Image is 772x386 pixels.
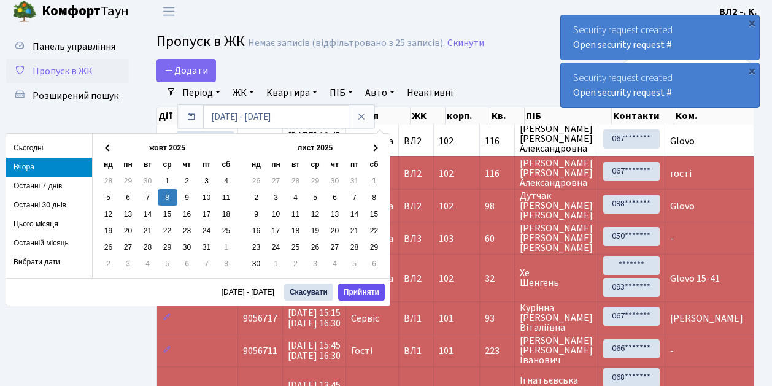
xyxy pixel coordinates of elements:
li: Останні 7 днів [6,177,92,196]
span: Гості [351,346,372,356]
td: 16 [177,206,197,222]
span: 223 [485,346,509,356]
td: 1 [217,239,236,255]
th: лист 2025 [266,139,365,156]
th: пн [266,156,286,172]
span: 101 [439,344,454,358]
span: Додати [164,64,208,77]
td: 2 [286,255,306,272]
td: 8 [365,189,384,206]
td: 5 [345,255,365,272]
td: 15 [158,206,177,222]
span: [PERSON_NAME] [PERSON_NAME] [PERSON_NAME] [520,223,593,253]
span: - [670,344,674,358]
li: Цього місяця [6,215,92,234]
th: нд [99,156,118,172]
span: 60 [485,234,509,244]
td: 3 [118,255,138,272]
span: Хе Шенгень [520,268,593,288]
th: пт [197,156,217,172]
td: 1 [266,255,286,272]
li: Вчора [6,158,92,177]
span: - [670,232,674,245]
td: 4 [138,255,158,272]
td: 18 [286,222,306,239]
td: 7 [138,189,158,206]
span: ВЛ2 [404,274,428,284]
td: 27 [325,239,345,255]
td: 14 [345,206,365,222]
th: Контакти [612,107,674,125]
td: 3 [266,189,286,206]
td: 21 [138,222,158,239]
td: 20 [325,222,345,239]
span: Glovo 15-41 [670,272,720,285]
td: 29 [365,239,384,255]
td: 31 [345,172,365,189]
a: Open security request # [573,86,672,99]
th: ср [158,156,177,172]
span: Розширений пошук [33,89,118,102]
td: 30 [325,172,345,189]
td: 11 [286,206,306,222]
a: Пропуск в ЖК [6,59,129,83]
a: ВЛ2 -. К. [719,4,757,19]
th: нд [247,156,266,172]
td: 3 [306,255,325,272]
a: ПІБ [325,82,358,103]
td: 15 [365,206,384,222]
span: 116 [485,136,509,146]
td: 25 [286,239,306,255]
td: 19 [306,222,325,239]
th: пт [345,156,365,172]
th: вт [286,156,306,172]
span: ВЛ1 [404,314,428,323]
span: гості [670,167,692,180]
td: 3 [197,172,217,189]
td: 5 [306,189,325,206]
button: Переключити навігацію [153,1,184,21]
span: ВЛ3 [404,234,428,244]
td: 2 [177,172,197,189]
span: 9056717 [243,312,277,325]
div: Security request created [561,15,759,60]
a: Авто [360,82,400,103]
th: жовт 2025 [118,139,217,156]
td: 14 [138,206,158,222]
td: 6 [118,189,138,206]
span: [DATE] - [DATE] [222,288,279,296]
span: [PERSON_NAME] [670,312,743,325]
span: 102 [439,199,454,213]
span: Дутчак [PERSON_NAME] [PERSON_NAME] [520,191,593,220]
span: ВЛ1 [404,346,428,356]
th: Дії [157,107,238,125]
a: Активувати [176,131,234,150]
div: Security request created [561,63,759,107]
td: 28 [286,172,306,189]
span: Пропуск в ЖК [33,64,93,78]
td: 29 [118,172,138,189]
span: [DATE] 19:45 [DATE] 20:45 [288,129,341,153]
div: Немає записів (відфільтровано з 25 записів). [248,37,445,49]
span: 101 [439,312,454,325]
td: 13 [118,206,138,222]
td: 1 [158,172,177,189]
td: 24 [197,222,217,239]
button: Прийняти [338,284,385,301]
th: сб [365,156,384,172]
span: Пропуск в ЖК [156,31,245,52]
span: [PERSON_NAME] [PERSON_NAME] Александровна [520,158,593,188]
td: 16 [247,222,266,239]
td: 29 [306,172,325,189]
td: 20 [118,222,138,239]
button: Скасувати [284,284,333,301]
a: Неактивні [402,82,458,103]
a: Період [177,82,225,103]
td: 26 [99,239,118,255]
td: 17 [266,222,286,239]
td: 11 [217,189,236,206]
span: 102 [439,272,454,285]
td: 9 [177,189,197,206]
td: 7 [197,255,217,272]
span: Сервіс [351,314,379,323]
